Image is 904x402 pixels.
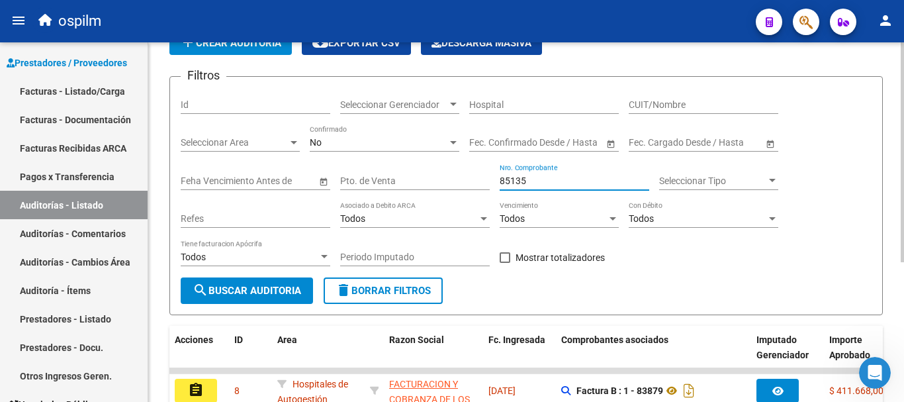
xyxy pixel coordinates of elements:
span: Todos [181,252,206,262]
mat-icon: search [193,282,208,298]
datatable-header-cell: Comprobantes asociados [556,326,751,384]
datatable-header-cell: Importe Aprobado [824,326,897,384]
datatable-header-cell: ID [229,326,272,384]
span: Buscar Auditoria [193,285,301,297]
iframe: Intercom live chat [859,357,891,389]
span: Todos [500,213,525,224]
datatable-header-cell: Fc. Ingresada [483,326,556,384]
span: Borrar Filtros [336,285,431,297]
input: Fecha fin [529,137,594,148]
span: 8 [234,385,240,396]
span: Importe Aprobado [829,334,870,360]
button: Open calendar [763,136,777,150]
span: Seleccionar Gerenciador [340,99,447,111]
span: Mostrar totalizadores [516,250,605,266]
mat-icon: delete [336,282,351,298]
button: Open calendar [604,136,617,150]
span: Imputado Gerenciador [756,334,809,360]
span: Acciones [175,334,213,345]
datatable-header-cell: Acciones [169,326,229,384]
span: Fc. Ingresada [488,334,545,345]
span: No [310,137,322,148]
span: [DATE] [488,385,516,396]
button: Descarga Masiva [421,31,542,55]
mat-icon: cloud_download [312,34,328,50]
i: Descargar documento [680,380,698,401]
span: Area [277,334,297,345]
input: Fecha inicio [469,137,518,148]
datatable-header-cell: Imputado Gerenciador [751,326,824,384]
button: Borrar Filtros [324,277,443,304]
app-download-masive: Descarga masiva de comprobantes (adjuntos) [421,31,542,55]
input: Fecha inicio [629,137,677,148]
mat-icon: person [878,13,893,28]
mat-icon: menu [11,13,26,28]
span: ID [234,334,243,345]
input: Fecha fin [688,137,753,148]
button: Crear Auditoría [169,31,292,55]
span: Crear Auditoría [180,37,281,49]
span: Exportar CSV [312,37,400,49]
span: Descarga Masiva [431,37,531,49]
h3: Filtros [181,66,226,85]
span: Todos [340,213,365,224]
mat-icon: assignment [188,382,204,398]
strong: Factura B : 1 - 83879 [576,385,663,396]
button: Exportar CSV [302,31,411,55]
span: Seleccionar Tipo [659,176,766,187]
mat-icon: add [180,34,196,50]
datatable-header-cell: Razon Social [384,326,483,384]
button: Buscar Auditoria [181,277,313,304]
span: Razon Social [389,334,444,345]
span: Comprobantes asociados [561,334,668,345]
span: $ 411.668,00 [829,385,883,396]
span: Todos [629,213,654,224]
span: Seleccionar Area [181,137,288,148]
span: Prestadores / Proveedores [7,56,127,70]
datatable-header-cell: Area [272,326,365,384]
button: Open calendar [316,174,330,188]
span: ospilm [58,7,101,36]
